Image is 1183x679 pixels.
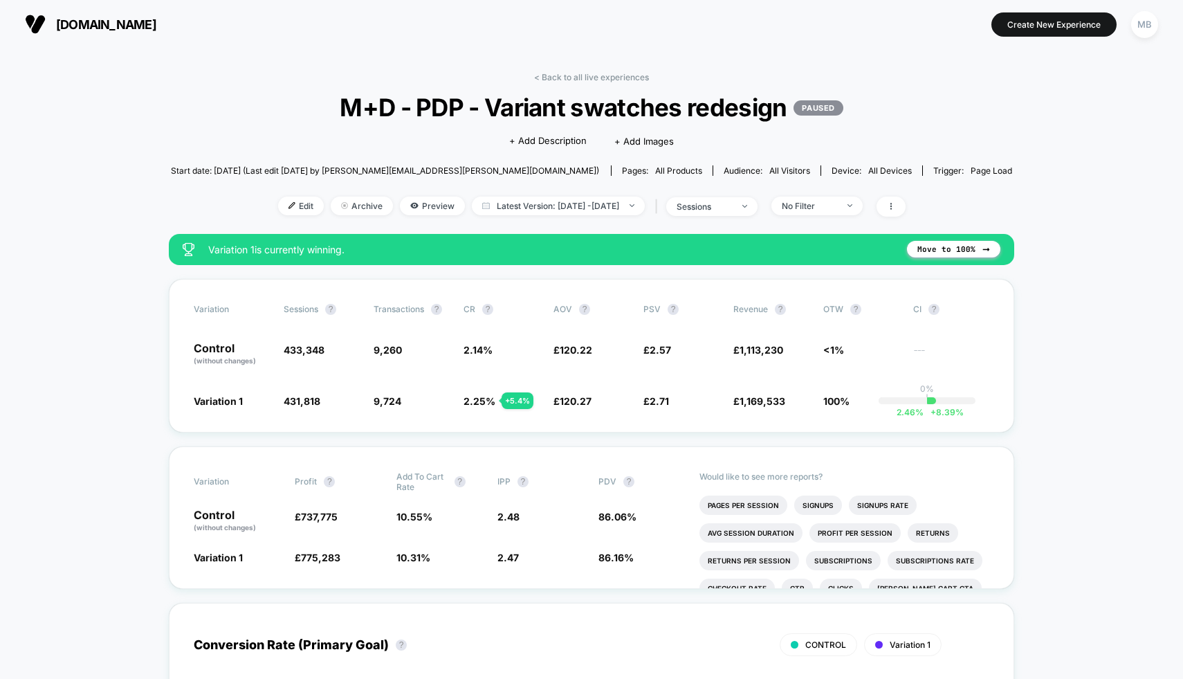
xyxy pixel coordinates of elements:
img: end [630,204,634,207]
button: ? [579,304,590,315]
li: Returns Per Session [699,551,799,570]
span: --- [913,346,989,366]
span: 10.31 % [396,552,430,563]
span: AOV [553,304,572,314]
span: Variation [194,304,270,315]
img: end [742,205,747,208]
span: CR [464,304,475,314]
span: 737,775 [301,511,338,523]
span: 100% [823,395,850,407]
span: (without changes) [194,356,256,365]
span: £ [733,344,783,356]
span: M+D - PDP - Variant swatches redesign [213,93,971,122]
img: Visually logo [25,14,46,35]
div: Audience: [724,165,810,176]
span: IPP [497,476,511,487]
span: £ [295,552,340,563]
button: ? [324,476,335,487]
img: edit [288,202,295,209]
button: ? [325,304,336,315]
span: Variation [194,471,270,492]
span: 10.55 % [396,511,432,523]
span: all products [655,165,702,176]
span: Variation 1 [194,395,243,407]
button: ? [668,304,679,315]
span: 9,724 [374,395,401,407]
span: £ [643,344,671,356]
span: 120.27 [560,395,591,407]
span: £ [553,344,592,356]
div: sessions [677,201,732,212]
span: 1,113,230 [740,344,783,356]
li: Subscriptions Rate [888,551,982,570]
button: [DOMAIN_NAME] [21,13,161,35]
li: Avg Session Duration [699,523,803,543]
span: <1% [823,344,844,356]
li: Signups Rate [849,496,917,515]
span: Archive [331,197,393,215]
span: Variation 1 is currently winning. [208,244,893,255]
li: Returns [908,523,958,543]
button: ? [928,304,939,315]
span: Variation 1 [890,640,930,650]
span: 2.46 % [897,407,924,417]
div: Pages: [622,165,702,176]
span: 433,348 [284,344,324,356]
span: £ [553,395,591,407]
button: ? [623,476,634,487]
span: + Add Description [509,134,587,148]
span: Start date: [DATE] (Last edit [DATE] by [PERSON_NAME][EMAIL_ADDRESS][PERSON_NAME][DOMAIN_NAME]) [171,165,599,176]
p: Would like to see more reports? [699,471,989,482]
img: success_star [183,243,194,256]
li: Ctr [782,579,813,598]
span: All Visitors [769,165,810,176]
span: Add To Cart Rate [396,471,448,492]
span: 2.14 % [464,344,493,356]
button: ? [775,304,786,315]
button: ? [431,304,442,315]
p: | [926,394,928,404]
span: £ [733,395,785,407]
li: Clicks [820,579,862,598]
button: Create New Experience [991,12,1117,37]
span: Sessions [284,304,318,314]
p: Control [194,343,270,366]
img: end [847,204,852,207]
span: CI [913,304,989,315]
li: Profit Per Session [809,523,901,543]
li: Subscriptions [806,551,881,570]
span: [DOMAIN_NAME] [56,17,156,32]
span: 9,260 [374,344,402,356]
span: £ [643,395,669,407]
span: 2.47 [497,552,519,563]
div: No Filter [782,201,837,211]
span: 8.39 % [924,407,964,417]
button: ? [482,304,493,315]
span: 2.57 [650,344,671,356]
span: Variation 1 [194,552,243,563]
span: Transactions [374,304,424,314]
button: MB [1127,10,1162,39]
span: Revenue [733,304,768,314]
button: ? [455,476,466,487]
li: Signups [794,496,842,515]
span: all devices [868,165,912,176]
button: ? [850,304,861,315]
div: Trigger: [933,165,1012,176]
span: 2.71 [650,395,669,407]
span: 120.22 [560,344,592,356]
li: Checkout Rate [699,579,775,598]
span: 2.25 % [464,395,495,407]
span: 431,818 [284,395,320,407]
span: + [930,407,936,417]
span: 2.48 [497,511,520,523]
span: (without changes) [194,523,256,532]
span: Latest Version: [DATE] - [DATE] [472,197,645,215]
span: Device: [820,165,922,176]
span: Page Load [971,165,1012,176]
span: 775,283 [301,552,340,563]
span: 86.06 % [598,511,636,523]
li: Pages Per Session [699,496,787,515]
img: end [341,202,348,209]
span: Profit [295,476,317,487]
